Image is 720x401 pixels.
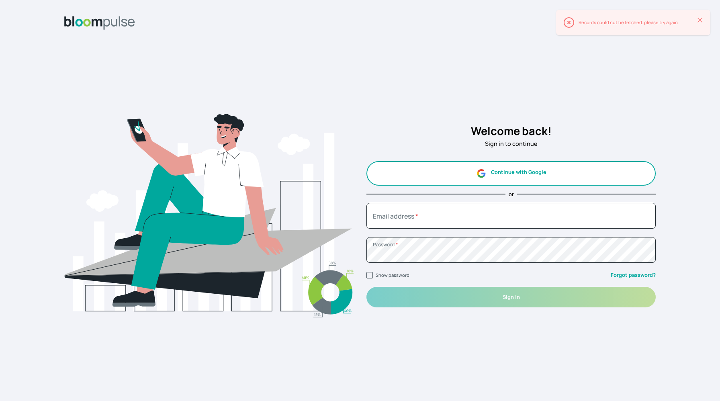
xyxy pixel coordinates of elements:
button: Continue with Google [366,161,656,186]
p: Sign in to continue [366,139,656,148]
button: Sign in [366,287,656,307]
img: Bloom Logo [64,16,135,30]
img: signin.svg [64,39,354,391]
label: Show password [376,272,409,278]
a: Forgot password? [611,271,656,279]
h2: Welcome back! [366,123,656,139]
p: or [509,190,514,198]
img: google.svg [476,168,486,178]
div: Records could not be fetched. please try again [579,19,697,26]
